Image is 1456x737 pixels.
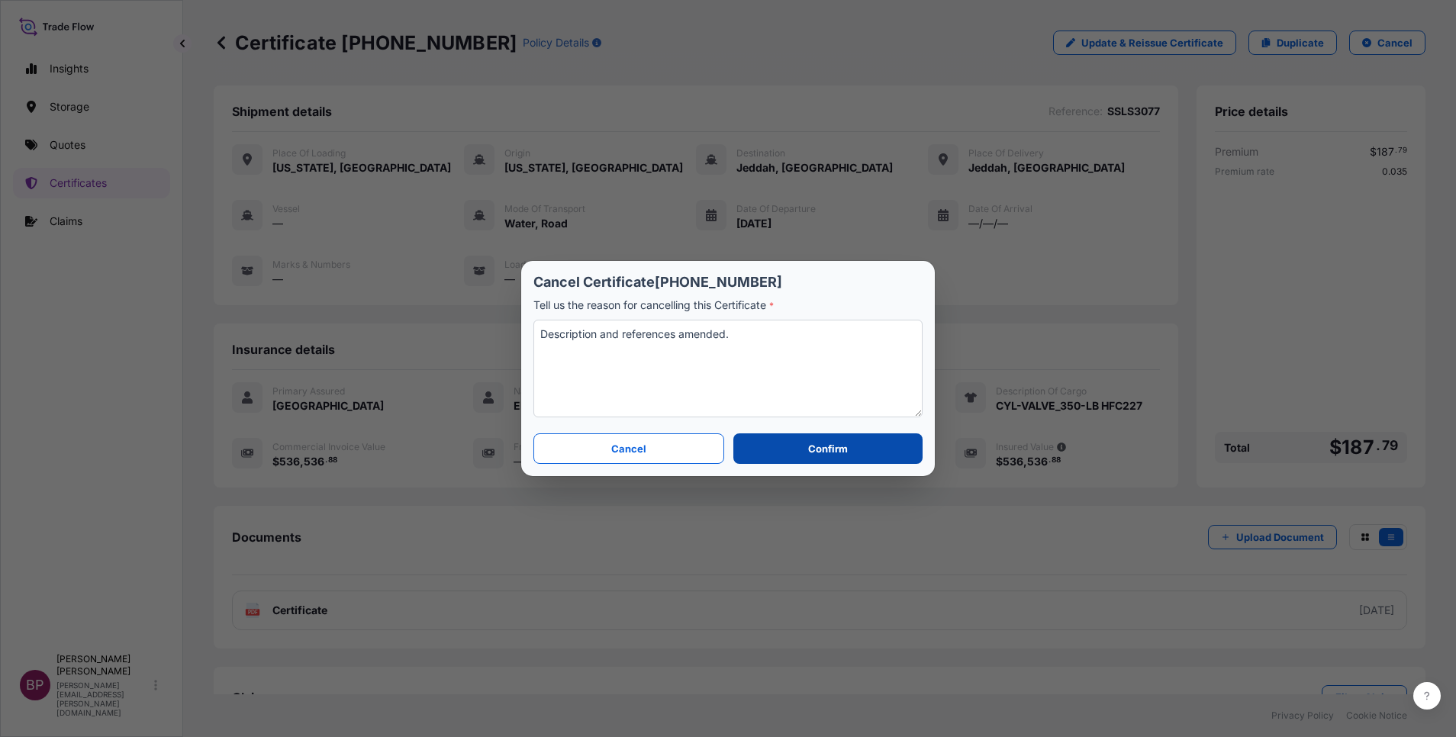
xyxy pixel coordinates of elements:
p: Tell us the reason for cancelling this Certificate [533,298,923,314]
p: Confirm [808,441,848,456]
textarea: Description and references amended. [533,320,923,417]
p: Cancel [611,441,646,456]
p: Cancel Certificate [PHONE_NUMBER] [533,273,923,291]
button: Cancel [533,433,724,464]
button: Confirm [733,433,923,464]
